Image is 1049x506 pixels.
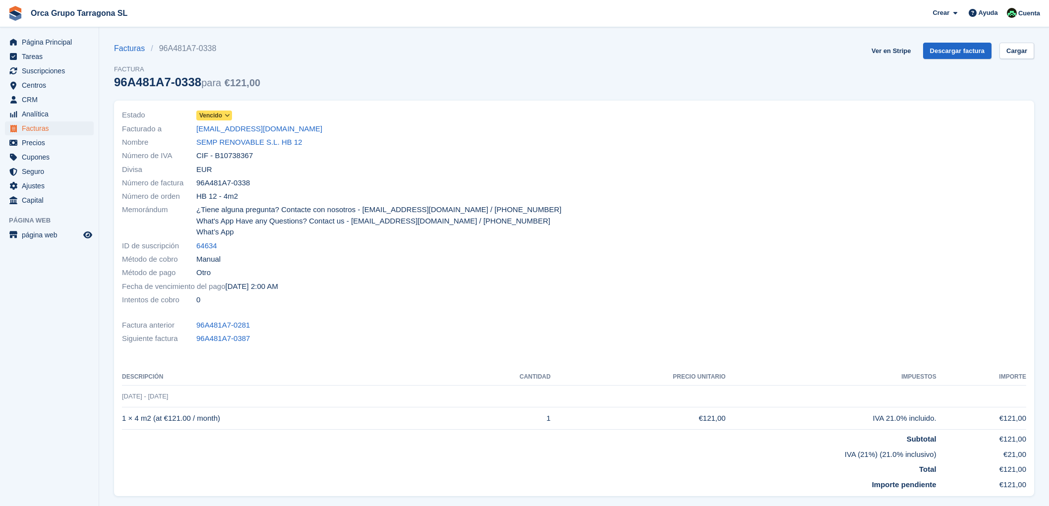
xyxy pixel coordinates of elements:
span: Facturado a [122,123,196,135]
span: [DATE] - [DATE] [122,393,168,400]
div: IVA 21.0% incluido. [726,413,936,424]
span: Fecha de vencimiento del pago [122,281,225,292]
a: Orca Grupo Tarragona SL [27,5,131,21]
td: IVA (21%) (21.0% inclusivo) [122,445,936,460]
span: Otro [196,267,211,279]
span: CRM [22,93,81,107]
span: para [201,77,221,88]
span: CIF - B10738367 [196,150,253,162]
td: 1 [448,407,551,430]
img: Tania [1007,8,1017,18]
span: Ayuda [979,8,998,18]
span: Tareas [22,50,81,63]
span: Seguro [22,165,81,178]
nav: breadcrumbs [114,43,260,55]
span: HB 12 - 4m2 [196,191,238,202]
span: Página web [9,216,99,225]
td: €121,00 [936,460,1026,475]
span: Ajustes [22,179,81,193]
span: Manual [196,254,221,265]
a: menu [5,93,94,107]
span: EUR [196,164,212,175]
a: menu [5,150,94,164]
span: Nombre [122,137,196,148]
a: menu [5,179,94,193]
a: menu [5,165,94,178]
span: Capital [22,193,81,207]
time: 2025-07-05 00:00:00 UTC [225,281,278,292]
span: Número de factura [122,177,196,189]
span: Crear [932,8,949,18]
span: Precios [22,136,81,150]
th: CANTIDAD [448,369,551,385]
strong: Subtotal [907,435,936,443]
a: Vista previa de la tienda [82,229,94,241]
a: 96A481A7-0387 [196,333,250,344]
span: Divisa [122,164,196,175]
span: Página Principal [22,35,81,49]
span: Centros [22,78,81,92]
th: Descripción [122,369,448,385]
th: Importe [936,369,1026,385]
span: página web [22,228,81,242]
span: Factura [114,64,260,74]
a: menu [5,193,94,207]
a: Descargar factura [923,43,992,59]
th: Impuestos [726,369,936,385]
a: [EMAIL_ADDRESS][DOMAIN_NAME] [196,123,322,135]
span: ID de suscripción [122,240,196,252]
a: 64634 [196,240,217,252]
a: menu [5,78,94,92]
a: Vencido [196,110,232,121]
a: menu [5,64,94,78]
span: 0 [196,294,200,306]
a: 96A481A7-0281 [196,320,250,331]
th: Precio unitario [551,369,726,385]
span: Memorándum [122,204,196,238]
span: Estado [122,110,196,121]
span: Facturas [22,121,81,135]
span: Vencido [199,111,222,120]
div: 96A481A7-0338 [114,75,260,89]
a: Facturas [114,43,151,55]
span: Factura anterior [122,320,196,331]
a: Ver en Stripe [868,43,915,59]
td: €121,00 [936,407,1026,430]
a: menu [5,50,94,63]
span: 96A481A7-0338 [196,177,250,189]
a: menu [5,121,94,135]
td: €121,00 [936,475,1026,491]
span: Siguiente factura [122,333,196,344]
td: €121,00 [936,430,1026,445]
td: 1 × 4 m2 (at €121.00 / month) [122,407,448,430]
strong: Total [919,465,936,473]
td: €121,00 [551,407,726,430]
span: ¿Tiene alguna pregunta? Contacte con nosotros - [EMAIL_ADDRESS][DOMAIN_NAME] / [PHONE_NUMBER] Wha... [196,204,568,238]
td: €21,00 [936,445,1026,460]
a: menu [5,107,94,121]
span: Suscripciones [22,64,81,78]
strong: Importe pendiente [872,480,936,489]
span: Intentos de cobro [122,294,196,306]
img: stora-icon-8386f47178a22dfd0bd8f6a31ec36ba5ce8667c1dd55bd0f319d3a0aa187defe.svg [8,6,23,21]
span: Cupones [22,150,81,164]
span: Número de IVA [122,150,196,162]
span: Número de orden [122,191,196,202]
span: Analítica [22,107,81,121]
span: €121,00 [225,77,260,88]
a: menú [5,228,94,242]
a: SEMP RENOVABLE S.L. HB 12 [196,137,302,148]
a: Cargar [999,43,1034,59]
span: Método de pago [122,267,196,279]
span: Método de cobro [122,254,196,265]
a: menu [5,136,94,150]
a: menu [5,35,94,49]
span: Cuenta [1018,8,1040,18]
